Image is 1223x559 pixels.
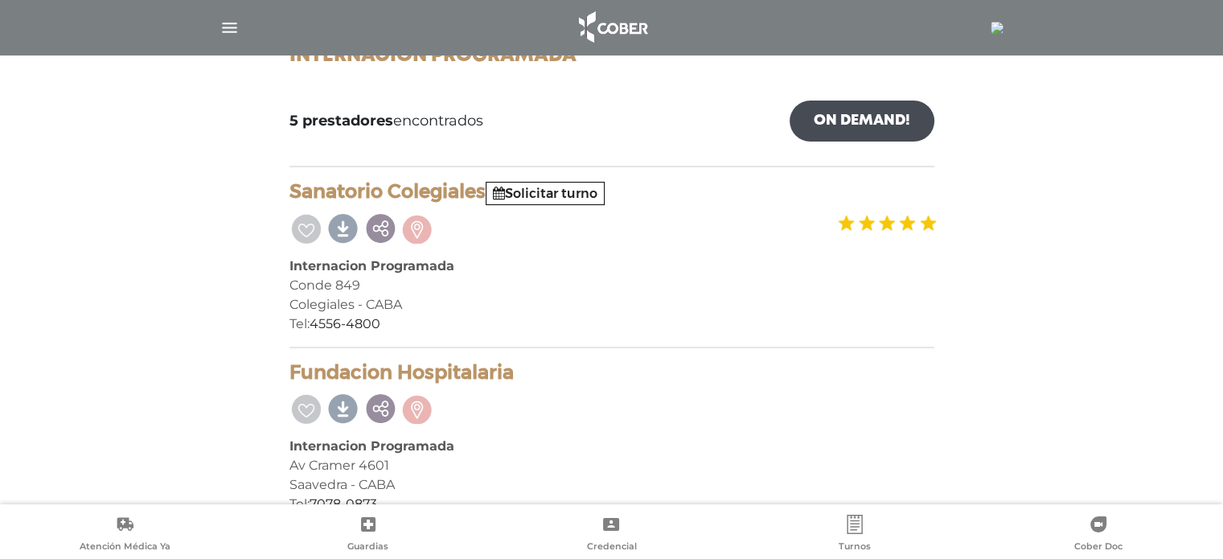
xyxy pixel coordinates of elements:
span: Atención Médica Ya [80,541,170,555]
div: Av Cramer 4601 [289,456,934,475]
span: Guardias [347,541,388,555]
img: estrellas_badge.png [835,205,937,241]
a: Credencial [490,515,733,556]
a: Atención Médica Ya [3,515,247,556]
span: Turnos [839,541,871,555]
a: Guardias [247,515,490,556]
a: On Demand! [790,101,934,142]
img: Cober_menu-lines-white.svg [220,18,240,38]
span: encontrados [289,110,483,132]
b: 5 prestadores [289,112,393,129]
div: Saavedra - CABA [289,475,934,495]
a: Cober Doc [976,515,1220,556]
a: Solicitar turno [493,186,597,201]
h1: Internación Programada [289,45,934,68]
a: 4556-4800 [310,316,380,331]
b: Internacion Programada [289,438,454,454]
a: Turnos [733,515,977,556]
a: 7078-0873 [310,496,377,512]
div: Colegiales - CABA [289,295,934,314]
div: Conde 849 [289,276,934,295]
span: Cober Doc [1074,541,1122,555]
h4: Fundacion Hospitalaria [289,361,934,384]
img: logo_cober_home-white.png [570,8,655,47]
b: Internacion Programada [289,258,454,273]
div: Tel: [289,495,934,514]
span: Credencial [586,541,636,555]
img: 7294 [991,22,1003,35]
h4: Sanatorio Colegiales [289,180,934,203]
div: Tel: [289,314,934,334]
